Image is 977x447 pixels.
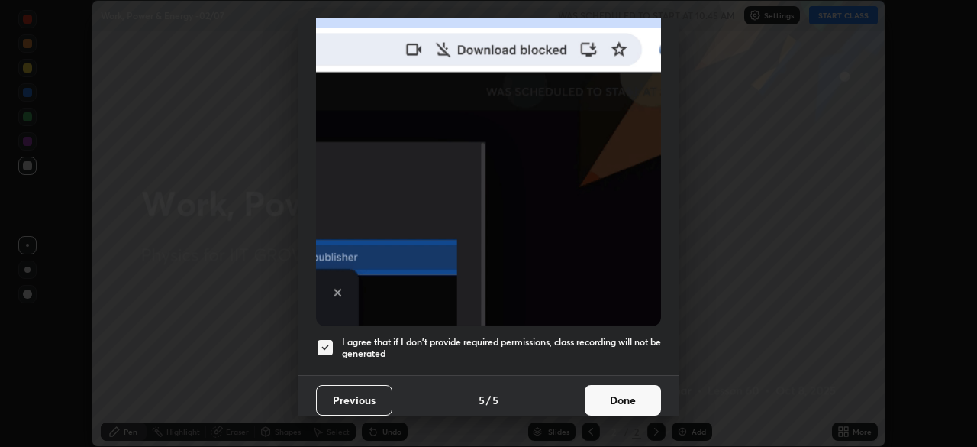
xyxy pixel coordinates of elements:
[585,385,661,416] button: Done
[342,336,661,360] h5: I agree that if I don't provide required permissions, class recording will not be generated
[316,385,392,416] button: Previous
[486,392,491,408] h4: /
[492,392,498,408] h4: 5
[479,392,485,408] h4: 5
